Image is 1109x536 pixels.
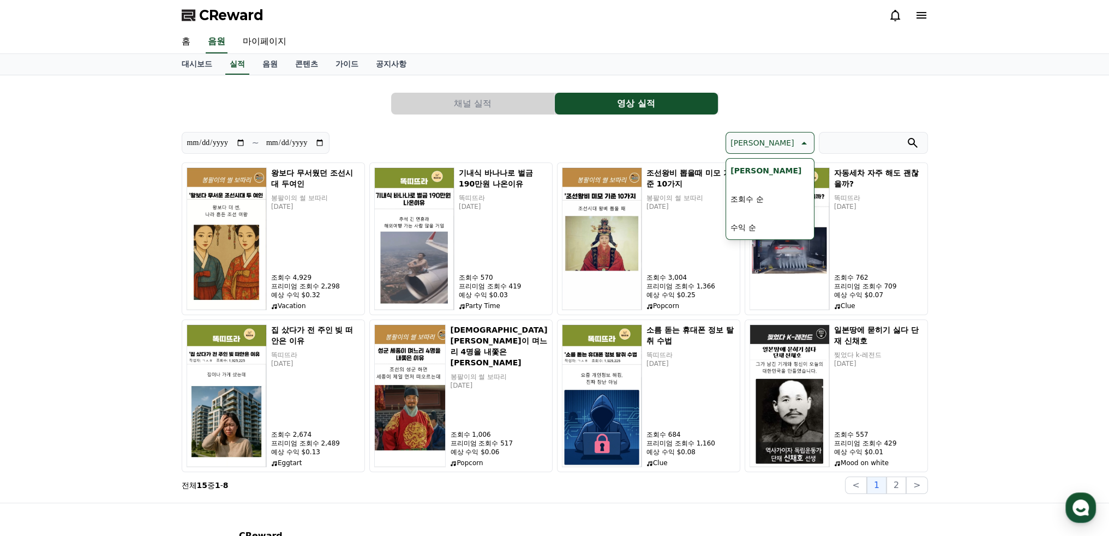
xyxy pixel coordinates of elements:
p: 찢었다 k-레전드 [834,351,923,359]
img: 기내식 바나나로 벌금 190만원 나온이유 [374,167,454,310]
img: 왕보다 무서웠던 조선시대 두여인 [187,167,267,310]
p: 예상 수익 $0.25 [646,291,735,299]
p: 조회수 3,004 [646,273,735,282]
a: CReward [182,7,263,24]
img: 소름 돋는 휴대폰 정보 탈취 수법 [562,324,642,467]
a: 채널 실적 [391,93,555,115]
h5: 기내식 바나나로 벌금 190만원 나온이유 [459,167,548,189]
p: [DATE] [646,359,735,368]
p: 조회수 684 [646,430,735,439]
p: [DATE] [271,202,360,211]
p: 프리미엄 조회수 429 [834,439,923,448]
p: [PERSON_NAME] [730,135,794,150]
p: 전체 중 - [182,480,229,491]
a: 가이드 [327,54,367,75]
p: 예상 수익 $0.03 [459,291,548,299]
img: 집 샀다가 전 주인 빚 떠안은 이유 [187,324,267,467]
p: 똑띠뜨라 [459,194,548,202]
strong: 8 [223,481,229,490]
p: 조회수 762 [834,273,923,282]
p: 똑띠뜨라 [646,351,735,359]
p: [DATE] [271,359,360,368]
p: [DATE] [834,359,923,368]
a: 대화 [72,346,141,373]
button: 일본땅에 묻히기 싫다 단재 신채호 일본땅에 묻히기 싫다 단재 신채호 찢었다 k-레전드 [DATE] 조회수 557 프리미엄 조회수 429 예상 수익 $0.01 Mood on w... [745,320,928,472]
p: 프리미엄 조회수 1,160 [646,439,735,448]
p: Clue [834,302,923,310]
p: 프리미엄 조회수 1,366 [646,282,735,291]
p: 프리미엄 조회수 2,298 [271,282,360,291]
a: 대시보드 [173,54,221,75]
strong: 15 [197,481,207,490]
p: 조회수 4,929 [271,273,360,282]
p: 예상 수익 $0.01 [834,448,923,456]
p: 예상 수익 $0.08 [646,448,735,456]
p: [DATE] [646,202,735,211]
p: 조회수 2,674 [271,430,360,439]
button: < [845,477,866,494]
a: 마이페이지 [234,31,295,53]
span: CReward [199,7,263,24]
a: 홈 [173,31,199,53]
button: [PERSON_NAME] [726,132,814,154]
p: Mood on white [834,459,923,467]
a: 콘텐츠 [286,54,327,75]
p: Clue [646,459,735,467]
button: 집 샀다가 전 주인 빚 떠안은 이유 집 샀다가 전 주인 빚 떠안은 이유 똑띠뜨라 [DATE] 조회수 2,674 프리미엄 조회수 2,489 예상 수익 $0.13 Eggtart [182,320,365,472]
span: 대화 [100,363,113,371]
a: 실적 [225,54,249,75]
h5: 왕보다 무서웠던 조선시대 두여인 [271,167,360,189]
p: 조회수 1,006 [450,430,547,439]
img: 일본땅에 묻히기 싫다 단재 신채호 [750,324,830,467]
button: 2 [886,477,906,494]
button: [PERSON_NAME] [726,159,806,183]
p: Popcorn [450,459,547,467]
img: 성군 세종이 며느리 4명을 내쫓은 이유 [374,324,446,467]
p: 예상 수익 $0.32 [271,291,360,299]
button: 기내식 바나나로 벌금 190만원 나온이유 기내식 바나나로 벌금 190만원 나온이유 똑띠뜨라 [DATE] 조회수 570 프리미엄 조회수 419 예상 수익 $0.03 Party ... [369,162,553,315]
a: 홈 [3,346,72,373]
button: > [906,477,927,494]
h5: 조선왕비 뽑을때 미모 기준 10가지 [646,167,735,189]
p: 예상 수익 $0.06 [450,448,547,456]
button: 조선왕비 뽑을때 미모 기준 10가지 조선왕비 뽑을때 미모 기준 10가지 봉팔이의 썰 보따리 [DATE] 조회수 3,004 프리미엄 조회수 1,366 예상 수익 $0.25 Po... [557,162,740,315]
p: 예상 수익 $0.13 [271,448,360,456]
button: 왕보다 무서웠던 조선시대 두여인 왕보다 무서웠던 조선시대 두여인 봉팔이의 썰 보따리 [DATE] 조회수 4,929 프리미엄 조회수 2,298 예상 수익 $0.32 Vacation [182,162,365,315]
p: 조회수 570 [459,273,548,282]
p: 프리미엄 조회수 2,489 [271,439,360,448]
h5: 일본땅에 묻히기 싫다 단재 신채호 [834,324,923,346]
a: 음원 [254,54,286,75]
a: 설정 [141,346,209,373]
p: ~ [252,136,259,149]
span: 설정 [169,362,182,371]
button: 소름 돋는 휴대폰 정보 탈취 수법 소름 돋는 휴대폰 정보 탈취 수법 똑띠뜨라 [DATE] 조회수 684 프리미엄 조회수 1,160 예상 수익 $0.08 Clue [557,320,740,472]
span: 홈 [34,362,41,371]
a: 음원 [206,31,227,53]
p: 봉팔이의 썰 보따리 [646,194,735,202]
p: Popcorn [646,302,735,310]
p: 봉팔이의 썰 보따리 [271,194,360,202]
button: 채널 실적 [391,93,554,115]
p: 프리미엄 조회수 517 [450,439,547,448]
img: 조선왕비 뽑을때 미모 기준 10가지 [562,167,642,310]
h5: 소름 돋는 휴대폰 정보 탈취 수법 [646,324,735,346]
p: Eggtart [271,459,360,467]
button: 수익 순 [726,215,760,239]
a: 영상 실적 [555,93,718,115]
p: 봉팔이의 썰 보따리 [450,372,547,381]
strong: 1 [215,481,220,490]
p: 조회수 557 [834,430,923,439]
button: 자동세차 자주 해도 괜찮을까? 자동세차 자주 해도 괜찮을까? 똑띠뜨라 [DATE] 조회수 762 프리미엄 조회수 709 예상 수익 $0.07 Clue [745,162,928,315]
p: 프리미엄 조회수 419 [459,282,548,291]
button: 성군 세종이 며느리 4명을 내쫓은 이유 [DEMOGRAPHIC_DATA] [PERSON_NAME]이 며느리 4명을 내쫓은 [PERSON_NAME] 봉팔이의 썰 보따리 [DAT... [369,320,553,472]
p: 똑띠뜨라 [834,194,923,202]
p: Vacation [271,302,360,310]
h5: [DEMOGRAPHIC_DATA] [PERSON_NAME]이 며느리 4명을 내쫓은 [PERSON_NAME] [450,324,547,368]
a: 공지사항 [367,54,415,75]
p: Party Time [459,302,548,310]
p: 예상 수익 $0.07 [834,291,923,299]
button: 1 [867,477,886,494]
p: [DATE] [450,381,547,390]
p: 똑띠뜨라 [271,351,360,359]
h5: 집 샀다가 전 주인 빚 떠안은 이유 [271,324,360,346]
